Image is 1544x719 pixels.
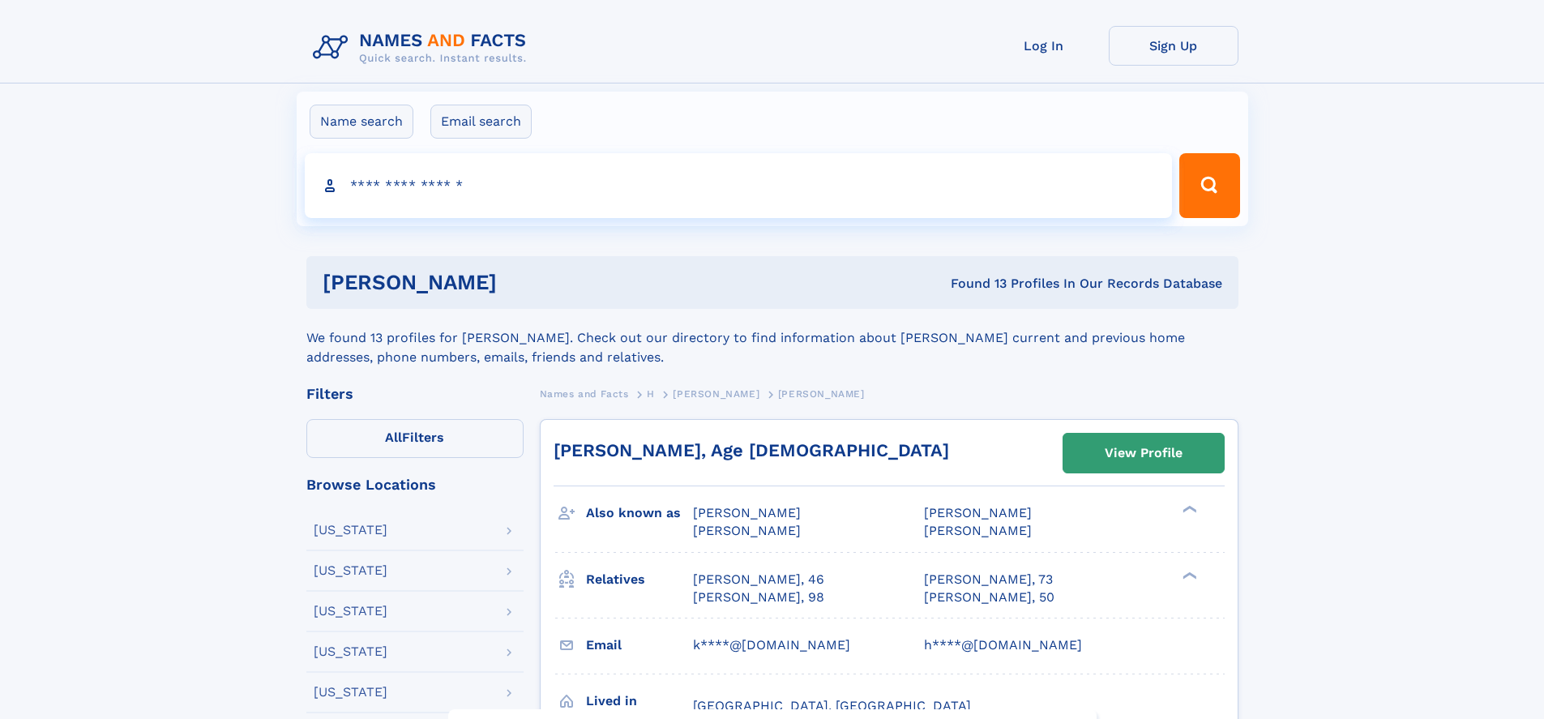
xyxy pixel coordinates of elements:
[306,309,1238,367] div: We found 13 profiles for [PERSON_NAME]. Check out our directory to find information about [PERSON...
[430,105,532,139] label: Email search
[314,605,387,618] div: [US_STATE]
[647,388,655,400] span: H
[924,505,1032,520] span: [PERSON_NAME]
[306,419,524,458] label: Filters
[306,477,524,492] div: Browse Locations
[554,440,949,460] a: [PERSON_NAME], Age [DEMOGRAPHIC_DATA]
[1109,26,1238,66] a: Sign Up
[1105,434,1183,472] div: View Profile
[693,523,801,538] span: [PERSON_NAME]
[693,505,801,520] span: [PERSON_NAME]
[724,275,1222,293] div: Found 13 Profiles In Our Records Database
[1178,504,1198,515] div: ❯
[673,388,759,400] span: [PERSON_NAME]
[310,105,413,139] label: Name search
[1179,153,1239,218] button: Search Button
[1178,570,1198,580] div: ❯
[693,588,824,606] a: [PERSON_NAME], 98
[305,153,1173,218] input: search input
[1063,434,1224,473] a: View Profile
[586,687,693,715] h3: Lived in
[586,631,693,659] h3: Email
[979,26,1109,66] a: Log In
[693,698,971,713] span: [GEOGRAPHIC_DATA], [GEOGRAPHIC_DATA]
[647,383,655,404] a: H
[314,524,387,537] div: [US_STATE]
[314,686,387,699] div: [US_STATE]
[924,588,1054,606] a: [PERSON_NAME], 50
[314,564,387,577] div: [US_STATE]
[586,499,693,527] h3: Also known as
[693,571,824,588] a: [PERSON_NAME], 46
[306,387,524,401] div: Filters
[306,26,540,70] img: Logo Names and Facts
[924,571,1053,588] a: [PERSON_NAME], 73
[673,383,759,404] a: [PERSON_NAME]
[314,645,387,658] div: [US_STATE]
[540,383,629,404] a: Names and Facts
[323,272,724,293] h1: [PERSON_NAME]
[924,523,1032,538] span: [PERSON_NAME]
[385,430,402,445] span: All
[586,566,693,593] h3: Relatives
[778,388,865,400] span: [PERSON_NAME]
